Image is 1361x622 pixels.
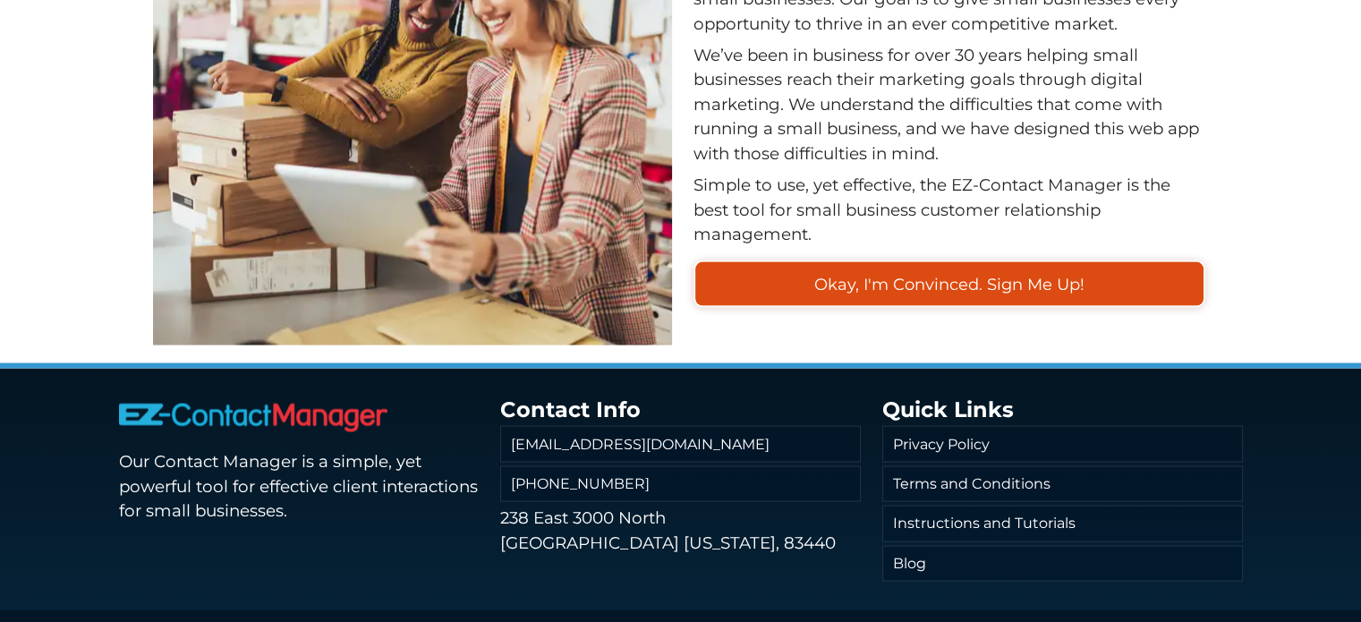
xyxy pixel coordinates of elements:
[882,546,1243,583] a: Blog
[882,426,1243,463] a: Privacy Policy
[882,398,1243,423] h3: Quick Links
[119,404,387,432] img: EZ-ContactManager
[500,426,861,463] a: [EMAIL_ADDRESS][DOMAIN_NAME]
[500,398,861,423] h3: Contact Info
[882,506,1243,542] a: Instructions and Tutorials
[693,260,1205,308] a: Okay, I'm Convinced. Sign Me Up!
[693,173,1205,247] p: Simple to use, yet effective, the EZ-Contact Manager is the best tool for small business customer...
[814,277,1085,293] span: Okay, I'm Convinced. Sign Me Up!
[500,506,861,555] p: 238 East 3000 North [GEOGRAPHIC_DATA] [US_STATE], 83440
[119,449,480,524] p: Our Contact Manager is a simple, yet powerful tool for effective client interactions for small bu...
[693,43,1205,166] p: We’ve been in business for over 30 years helping small businesses reach their marketing goals thr...
[500,466,861,503] a: [PHONE_NUMBER]
[882,466,1243,503] a: Terms and Conditions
